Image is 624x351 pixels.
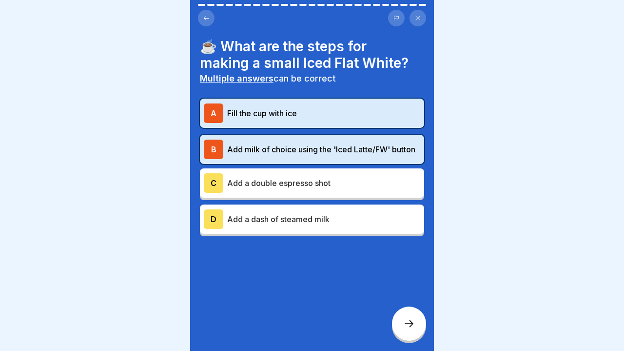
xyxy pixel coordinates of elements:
[200,73,424,84] p: can be correct
[227,144,420,155] p: Add milk of choice using the 'Iced Latte/FW' button
[204,103,223,123] div: A
[200,73,273,83] b: Multiple answers
[204,140,223,159] div: B
[227,213,420,225] p: Add a dash of steamed milk
[204,173,223,193] div: C
[204,209,223,229] div: D
[227,177,420,189] p: Add a double espresso shot
[227,107,420,119] p: Fill the cup with ice
[200,38,424,71] h4: ☕️ What are the steps for making a small Iced Flat White?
